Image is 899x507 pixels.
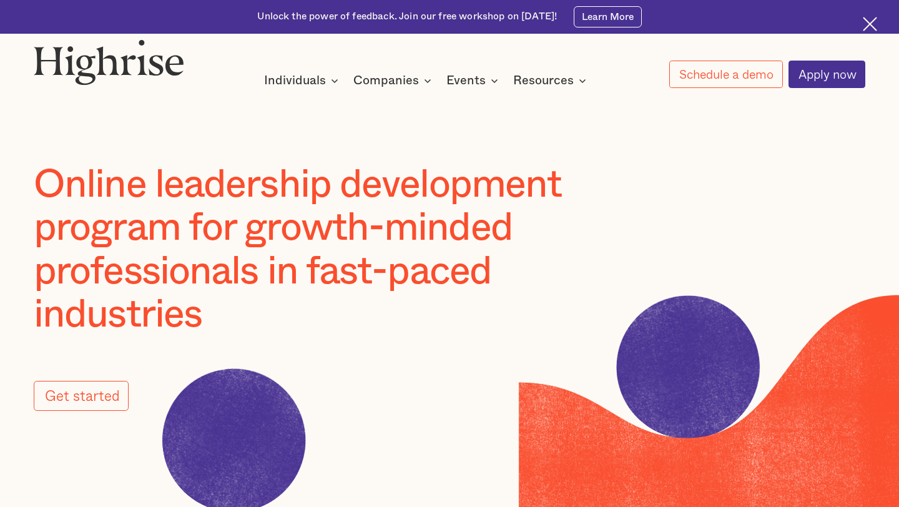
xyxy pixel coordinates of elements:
div: Companies [353,73,419,88]
div: Unlock the power of feedback. Join our free workshop on [DATE]! [257,10,557,23]
img: Cross icon [863,17,877,31]
a: Schedule a demo [669,61,782,88]
h1: Online leadership development program for growth-minded professionals in fast-paced industries [34,163,641,336]
div: Resources [513,73,574,88]
a: Apply now [788,61,865,88]
div: Events [446,73,486,88]
div: Resources [513,73,590,88]
div: Individuals [264,73,342,88]
a: Get started [34,381,129,410]
div: Companies [353,73,435,88]
div: Events [446,73,502,88]
div: Individuals [264,73,326,88]
img: Highrise logo [34,39,184,85]
a: Learn More [574,6,641,28]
